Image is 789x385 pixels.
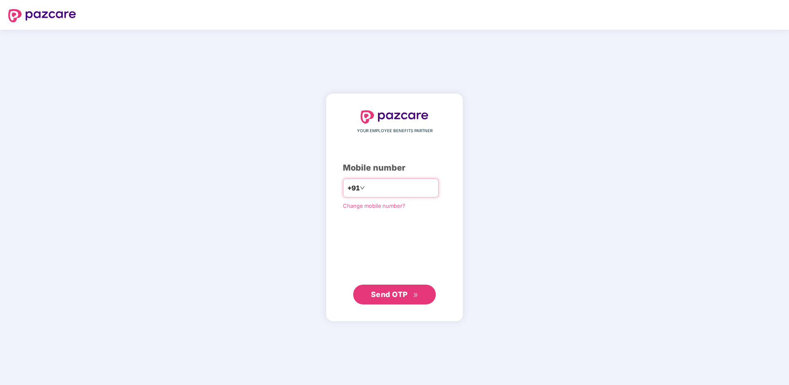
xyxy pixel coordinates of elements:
[343,202,405,209] a: Change mobile number?
[353,285,436,304] button: Send OTPdouble-right
[8,9,76,22] img: logo
[371,290,408,299] span: Send OTP
[360,185,365,190] span: down
[361,110,428,124] img: logo
[413,292,418,298] span: double-right
[347,183,360,193] span: +91
[357,128,433,134] span: YOUR EMPLOYEE BENEFITS PARTNER
[343,162,446,174] div: Mobile number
